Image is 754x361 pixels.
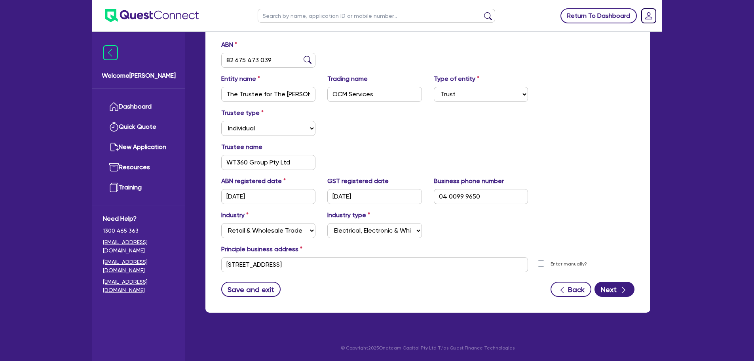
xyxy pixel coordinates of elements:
a: Return To Dashboard [560,8,637,23]
a: Quick Quote [103,117,175,137]
button: Next [594,282,634,297]
a: Resources [103,157,175,178]
label: Entity name [221,74,260,84]
a: Dropdown toggle [638,6,659,26]
img: training [109,183,119,192]
label: Industry [221,210,249,220]
input: Search by name, application ID or mobile number... [258,9,495,23]
span: Welcome [PERSON_NAME] [102,71,176,80]
label: ABN [221,40,237,50]
span: 1300 465 363 [103,227,175,235]
label: Trustee name [221,142,262,152]
label: Trustee type [221,108,264,118]
button: Save and exit [221,282,281,297]
a: Dashboard [103,97,175,117]
a: [EMAIL_ADDRESS][DOMAIN_NAME] [103,238,175,255]
label: Industry type [327,210,370,220]
label: Business phone number [434,176,504,186]
label: ABN registered date [221,176,286,186]
span: Need Help? [103,214,175,223]
a: [EMAIL_ADDRESS][DOMAIN_NAME] [103,278,175,294]
p: © Copyright 2025 Oneteam Capital Pty Ltd T/as Quest Finance Technologies [200,344,656,351]
input: DD / MM / YYYY [221,189,316,204]
label: Trading name [327,74,368,84]
img: resources [109,162,119,172]
img: quest-connect-logo-blue [105,9,199,22]
a: New Application [103,137,175,157]
img: icon-menu-close [103,45,118,60]
label: Principle business address [221,244,302,254]
a: [EMAIL_ADDRESS][DOMAIN_NAME] [103,258,175,275]
img: abn-lookup icon [304,56,311,64]
button: Back [551,282,591,297]
input: DD / MM / YYYY [327,189,422,204]
img: new-application [109,142,119,152]
label: GST registered date [327,176,389,186]
img: quick-quote [109,122,119,132]
label: Type of entity [434,74,479,84]
a: Training [103,178,175,198]
label: Enter manually? [551,260,587,268]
